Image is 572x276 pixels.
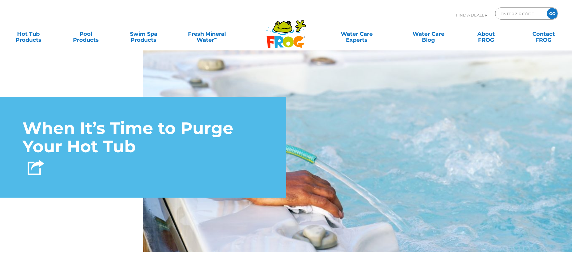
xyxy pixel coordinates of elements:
[28,160,44,175] img: Share
[179,28,235,40] a: Fresh MineralWater∞
[521,28,566,40] a: ContactFROG
[320,28,393,40] a: Water CareExperts
[456,8,487,23] p: Find A Dealer
[214,36,217,41] sup: ∞
[547,8,558,19] input: GO
[121,28,166,40] a: Swim SpaProducts
[464,28,508,40] a: AboutFROG
[6,28,51,40] a: Hot TubProducts
[64,28,108,40] a: PoolProducts
[406,28,451,40] a: Water CareBlog
[263,12,309,49] img: Frog Products Logo
[23,119,264,156] h1: When It’s Time to Purge Your Hot Tub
